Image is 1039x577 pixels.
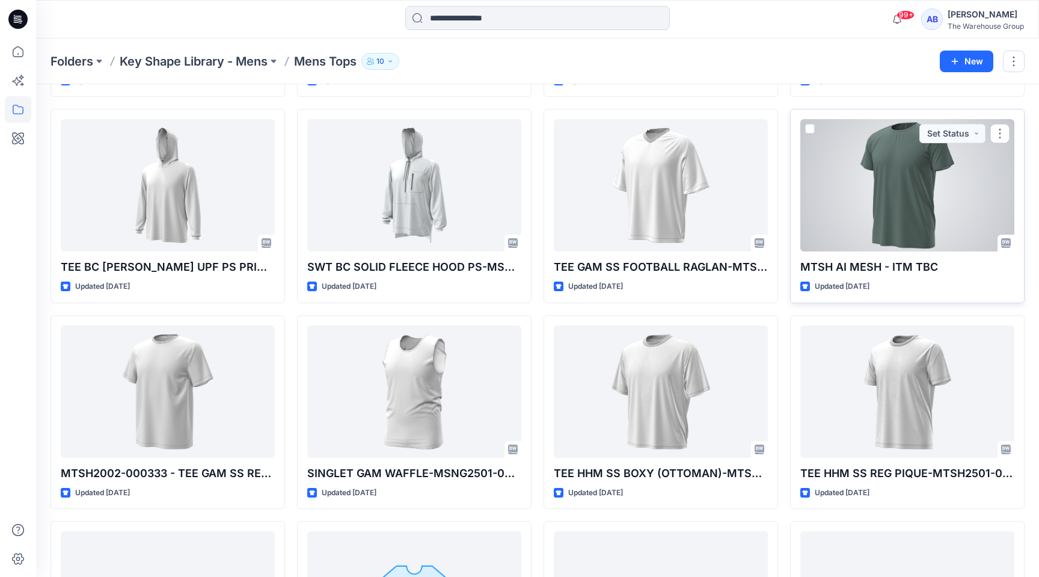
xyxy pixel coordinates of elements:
div: AB [921,8,943,30]
button: New [940,51,993,72]
p: MTSH AI MESH - ITM TBC [800,259,1014,276]
p: Updated [DATE] [815,280,869,293]
p: Updated [DATE] [322,487,376,499]
div: The Warehouse Group [948,22,1024,31]
p: Updated [DATE] [568,280,623,293]
a: MTSH AI MESH - ITM TBC [800,119,1014,251]
p: 10 [376,55,384,68]
p: Updated [DATE] [75,280,130,293]
p: Mens Tops [294,53,357,70]
p: Updated [DATE] [75,487,130,499]
a: TEE HHM SS BOXY (OTTOMAN)-MTSH2501-000211 [554,326,768,458]
a: SWT BC SOLID FLEECE HOOD PS-MSWE2003-000671 [307,119,521,251]
p: TEE GAM SS FOOTBALL RAGLAN-MTSH2501-000585 [554,259,768,276]
a: SINGLET GAM WAFFLE-MSNG2501-000298 [307,326,521,458]
div: [PERSON_NAME] [948,7,1024,22]
p: MTSH2002-000333 - TEE GAM SS REG CREW PRINT [61,465,275,482]
button: 10 [361,53,399,70]
p: TEE HHM SS REG PIQUE-MTSH2501-000212 [800,465,1014,482]
p: Updated [DATE] [568,487,623,499]
a: TEE HHM SS REG PIQUE-MTSH2501-000212 [800,326,1014,458]
p: Updated [DATE] [815,487,869,499]
p: TEE HHM SS BOXY (OTTOMAN)-MTSH2501-000211 [554,465,768,482]
a: TEE BC LS HOOD UPF PS PRINT-MTSH2412-000031 [61,119,275,251]
a: MTSH2002-000333 - TEE GAM SS REG CREW PRINT [61,326,275,458]
p: TEE BC [PERSON_NAME] UPF PS PRINT-MTSH2412-000031 [61,259,275,276]
p: SINGLET GAM WAFFLE-MSNG2501-000298 [307,465,521,482]
span: 99+ [896,10,915,20]
a: Key Shape Library - Mens [120,53,268,70]
p: Updated [DATE] [322,280,376,293]
a: TEE GAM SS FOOTBALL RAGLAN-MTSH2501-000585 [554,119,768,251]
a: Folders [51,53,93,70]
p: SWT BC SOLID FLEECE HOOD PS-MSWE2003-000671 [307,259,521,276]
